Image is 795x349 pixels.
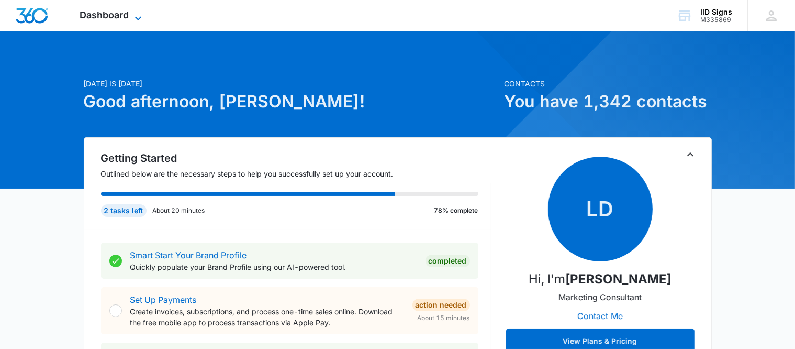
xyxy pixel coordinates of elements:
[434,206,478,215] p: 78% complete
[80,9,129,20] span: Dashboard
[130,261,417,272] p: Quickly populate your Brand Profile using our AI-powered tool.
[418,313,470,323] span: About 15 minutes
[101,150,491,166] h2: Getting Started
[548,157,653,261] span: LD
[130,250,247,260] a: Smart Start Your Brand Profile
[700,8,732,16] div: account name
[565,271,671,287] strong: [PERSON_NAME]
[567,303,633,329] button: Contact Me
[529,270,671,289] p: Hi, I'm
[84,89,498,114] h1: Good afternoon, [PERSON_NAME]!
[101,168,491,179] p: Outlined below are the necessary steps to help you successfully set up your account.
[558,291,642,303] p: Marketing Consultant
[505,78,712,89] p: Contacts
[101,204,147,217] div: 2 tasks left
[153,206,205,215] p: About 20 minutes
[684,148,697,161] button: Toggle Collapse
[130,306,404,328] p: Create invoices, subscriptions, and process one-time sales online. Download the free mobile app t...
[426,255,470,267] div: Completed
[84,78,498,89] p: [DATE] is [DATE]
[412,299,470,311] div: Action Needed
[130,295,197,305] a: Set Up Payments
[700,16,732,24] div: account id
[505,89,712,114] h1: You have 1,342 contacts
